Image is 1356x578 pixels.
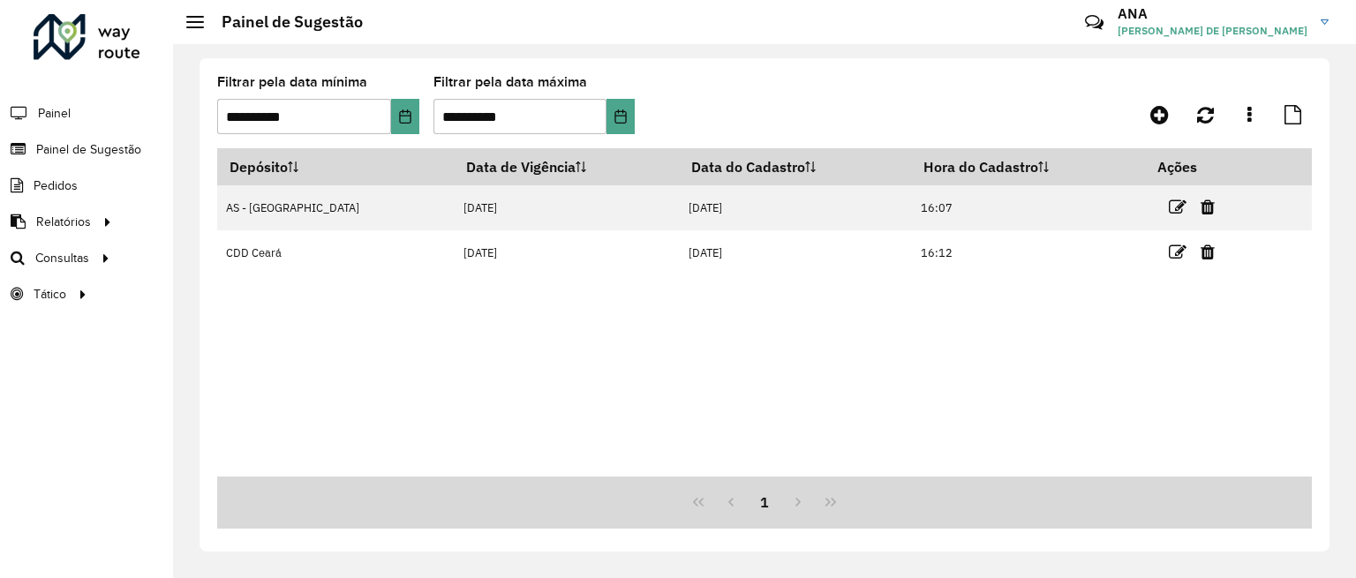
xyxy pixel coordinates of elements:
span: Pedidos [34,176,78,195]
td: 16:12 [912,230,1146,275]
span: Painel [38,104,71,123]
button: Choose Date [606,99,635,134]
span: Painel de Sugestão [36,140,141,159]
span: Tático [34,285,66,304]
td: [DATE] [680,185,912,230]
h3: ANA [1118,5,1307,22]
label: Filtrar pela data máxima [433,71,587,93]
td: AS - [GEOGRAPHIC_DATA] [217,185,454,230]
th: Data do Cadastro [680,148,912,185]
th: Hora do Cadastro [912,148,1146,185]
span: Relatórios [36,213,91,231]
td: 16:07 [912,185,1146,230]
button: 1 [748,485,781,519]
a: Contato Rápido [1075,4,1113,41]
a: Editar [1169,195,1186,219]
span: [PERSON_NAME] DE [PERSON_NAME] [1118,23,1307,39]
td: [DATE] [454,185,679,230]
td: CDD Ceará [217,230,454,275]
a: Excluir [1201,240,1215,264]
span: Consultas [35,249,89,267]
a: Excluir [1201,195,1215,219]
th: Depósito [217,148,454,185]
button: Choose Date [391,99,419,134]
label: Filtrar pela data mínima [217,71,367,93]
td: [DATE] [454,230,679,275]
th: Ações [1146,148,1252,185]
th: Data de Vigência [454,148,679,185]
h2: Painel de Sugestão [204,12,363,32]
td: [DATE] [680,230,912,275]
a: Editar [1169,240,1186,264]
